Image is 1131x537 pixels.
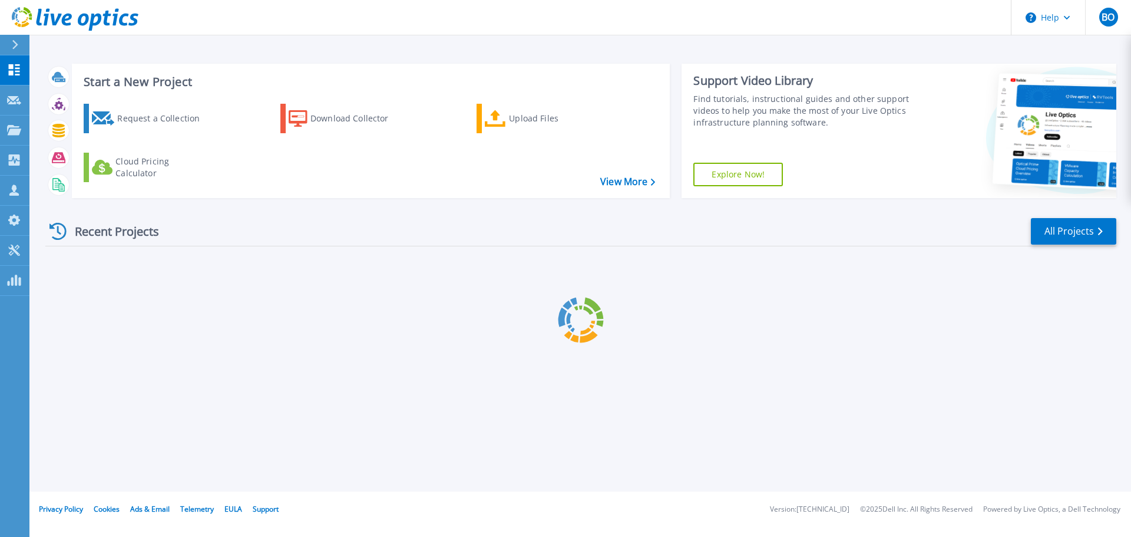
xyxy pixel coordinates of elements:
a: Support [253,504,279,514]
li: Powered by Live Optics, a Dell Technology [983,506,1120,513]
h3: Start a New Project [84,75,655,88]
span: BO [1102,12,1115,22]
div: Request a Collection [117,107,211,130]
a: Ads & Email [130,504,170,514]
div: Upload Files [509,107,603,130]
a: EULA [224,504,242,514]
li: © 2025 Dell Inc. All Rights Reserved [860,506,973,513]
a: Explore Now! [693,163,783,186]
a: Cloud Pricing Calculator [84,153,215,182]
a: Privacy Policy [39,504,83,514]
a: Request a Collection [84,104,215,133]
div: Recent Projects [45,217,175,246]
div: Find tutorials, instructional guides and other support videos to help you make the most of your L... [693,93,915,129]
a: Cookies [94,504,120,514]
li: Version: [TECHNICAL_ID] [770,506,849,513]
a: Telemetry [180,504,214,514]
a: Download Collector [280,104,412,133]
a: View More [600,176,655,187]
div: Support Video Library [693,73,915,88]
a: All Projects [1031,218,1116,245]
a: Upload Files [477,104,608,133]
div: Cloud Pricing Calculator [115,156,210,179]
div: Download Collector [310,107,405,130]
